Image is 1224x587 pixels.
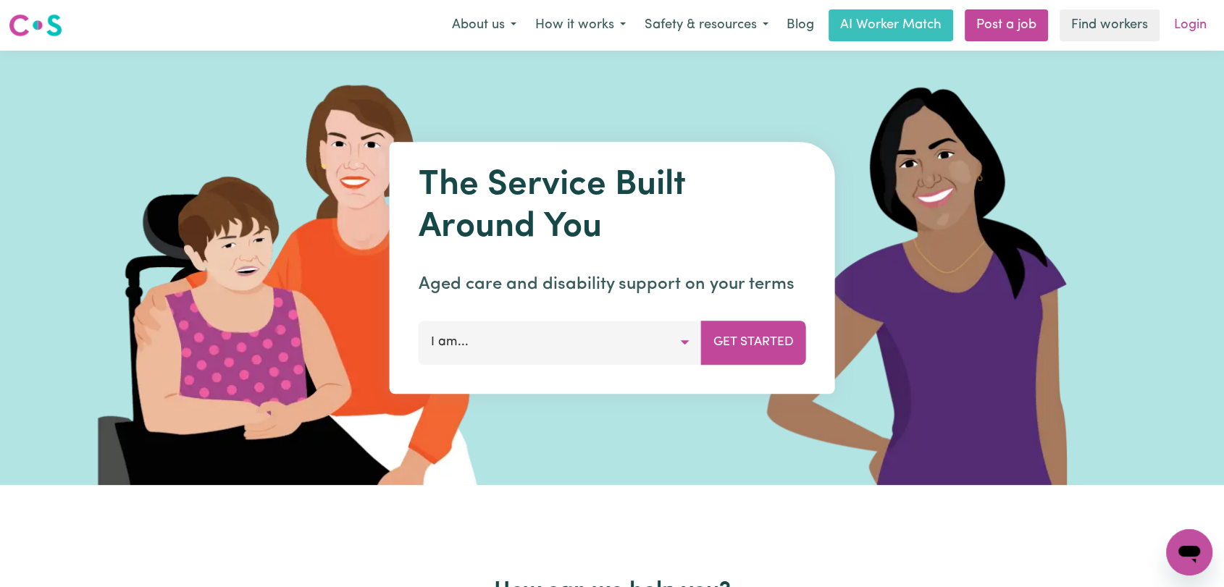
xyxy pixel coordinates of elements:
button: Get Started [701,321,806,364]
a: Careseekers logo [9,9,62,42]
a: AI Worker Match [829,9,953,41]
a: Blog [778,9,823,41]
p: Aged care and disability support on your terms [419,271,806,297]
a: Post a job [965,9,1048,41]
iframe: Button to launch messaging window [1166,529,1212,575]
button: I am... [419,321,702,364]
button: How it works [526,10,635,41]
button: About us [443,10,526,41]
h1: The Service Built Around You [419,165,806,248]
button: Safety & resources [635,10,778,41]
a: Login [1165,9,1215,41]
img: Careseekers logo [9,12,62,38]
a: Find workers [1060,9,1160,41]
